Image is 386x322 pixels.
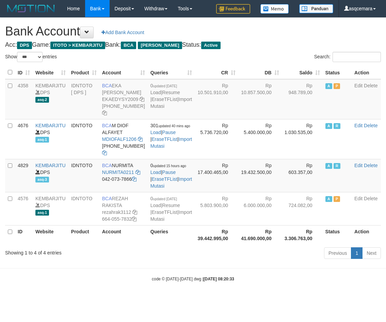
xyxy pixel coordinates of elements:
a: NURMITA0211 [102,170,134,175]
td: Rp 603.357,00 [282,159,323,192]
a: Pause [162,130,176,135]
span: 0 [150,83,177,88]
a: Copy 6640557832 to clipboard [132,216,136,222]
td: DPS [33,192,68,225]
th: ID [15,225,33,245]
a: Copy MDIOFALF1206 to clipboard [138,136,143,142]
span: asq-3 [35,177,49,182]
span: DPS [17,42,32,49]
td: 4829 [15,159,33,192]
a: Load [150,130,161,135]
a: Copy NURMITA0211 to clipboard [135,170,140,175]
input: Search: [333,52,381,62]
a: Delete [364,163,377,168]
a: KEMBARJITU [35,123,66,128]
a: Next [362,247,381,259]
td: Rp 10.501.910,00 [195,79,238,119]
img: MOTION_logo.png [5,3,57,14]
a: Resume [162,90,180,95]
th: DB: activate to sort column ascending [238,66,282,79]
strong: [DATE] 08:20:33 [204,277,234,281]
th: Queries [148,225,195,245]
th: Website: activate to sort column ascending [33,66,68,79]
td: 4676 [15,119,33,159]
td: IDNTOTO [68,159,99,192]
a: Copy 0420737866 to clipboard [132,176,136,182]
td: Rp 10.857.500,00 [238,79,282,119]
label: Search: [314,52,381,62]
th: Saldo: activate to sort column ascending [282,66,323,79]
td: Rp 948.789,00 [282,79,323,119]
th: Rp 41.690.000,00 [238,225,282,245]
th: Rp 39.442.995,00 [195,225,238,245]
a: Import Mutasi [150,97,192,109]
span: 301 [150,123,190,128]
img: Feedback.jpg [216,4,250,14]
a: Delete [364,196,377,201]
th: Account: activate to sort column ascending [99,66,148,79]
a: Edit [354,83,363,88]
span: BCA [102,196,112,201]
h1: Bank Account [5,25,381,38]
a: KEMBARJITU [35,196,66,201]
a: Edit [354,123,363,128]
td: M DIOF ALFAYET [PHONE_NUMBER] [99,119,148,159]
img: panduan.png [299,4,333,13]
a: Previous [324,247,351,259]
span: Active [201,42,221,49]
a: Edit [354,163,363,168]
h4: Acc: Game: Bank: Status: [5,42,381,48]
label: Show entries [5,52,57,62]
span: | | | [150,123,192,149]
span: ITOTO > KEMBARJITU [50,42,105,49]
td: NURMITA 042-073-7866 [99,159,148,192]
th: Status [323,66,352,79]
span: Active [325,83,332,89]
span: | | | [150,163,192,189]
td: IDNTOTO [ DPS ] [68,79,99,119]
a: EraseTFList [151,176,177,182]
span: Active [325,163,332,169]
a: Add Bank Account [97,27,148,38]
span: | | | [150,83,192,109]
a: Load [150,170,161,175]
th: Product [68,225,99,245]
a: Resume [162,203,180,208]
span: Paused [334,83,340,89]
td: Rp 5.736.720,00 [195,119,238,159]
td: Rp 17.400.465,00 [195,159,238,192]
span: asq-1 [35,137,49,143]
th: Website [33,225,68,245]
span: asq-2 [35,97,49,103]
a: Copy rezahrak3112 to clipboard [132,209,137,215]
a: Import Mutasi [150,209,192,222]
img: Button%20Memo.svg [260,4,289,14]
span: BCA [102,163,112,168]
td: EKA [PERSON_NAME] [PHONE_NUMBER] [99,79,148,119]
td: REZAH RAKISTA 664-055-7832 [99,192,148,225]
span: updated [DATE] [153,84,177,88]
a: EraseTFList [151,209,177,215]
a: 1 [351,247,363,259]
span: BCA [102,83,112,88]
span: asq-1 [35,210,49,216]
span: Paused [334,196,340,202]
a: Copy 7152165903 to clipboard [102,150,107,156]
a: Load [150,90,161,95]
a: Import Mutasi [150,176,192,189]
a: EraseTFList [151,136,177,142]
th: Rp 3.306.763,00 [282,225,323,245]
td: Rp 1.030.535,00 [282,119,323,159]
span: 0 [150,163,186,168]
td: 4576 [15,192,33,225]
td: Rp 19.432.500,00 [238,159,282,192]
th: CR: activate to sort column ascending [195,66,238,79]
span: Running [334,163,340,169]
span: BCA [121,42,136,49]
span: updated [DATE] [153,197,177,201]
span: BCA [102,123,112,128]
a: rezahrak3112 [102,209,131,215]
td: IDNTOTO [68,192,99,225]
td: IDNTOTO [68,119,99,159]
a: Edit [354,196,363,201]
